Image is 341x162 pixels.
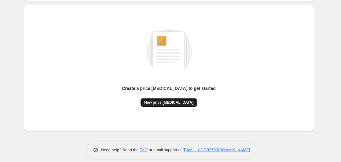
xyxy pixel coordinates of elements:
[183,148,250,152] a: [EMAIL_ADDRESS][DOMAIN_NAME]
[122,85,216,91] p: Create a price [MEDICAL_DATA] to get started
[140,148,148,152] a: FAQ
[144,100,193,105] span: New price [MEDICAL_DATA]
[141,98,197,107] button: New price [MEDICAL_DATA]
[148,148,183,152] span: or email support at
[101,148,140,152] span: Need help? Read the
